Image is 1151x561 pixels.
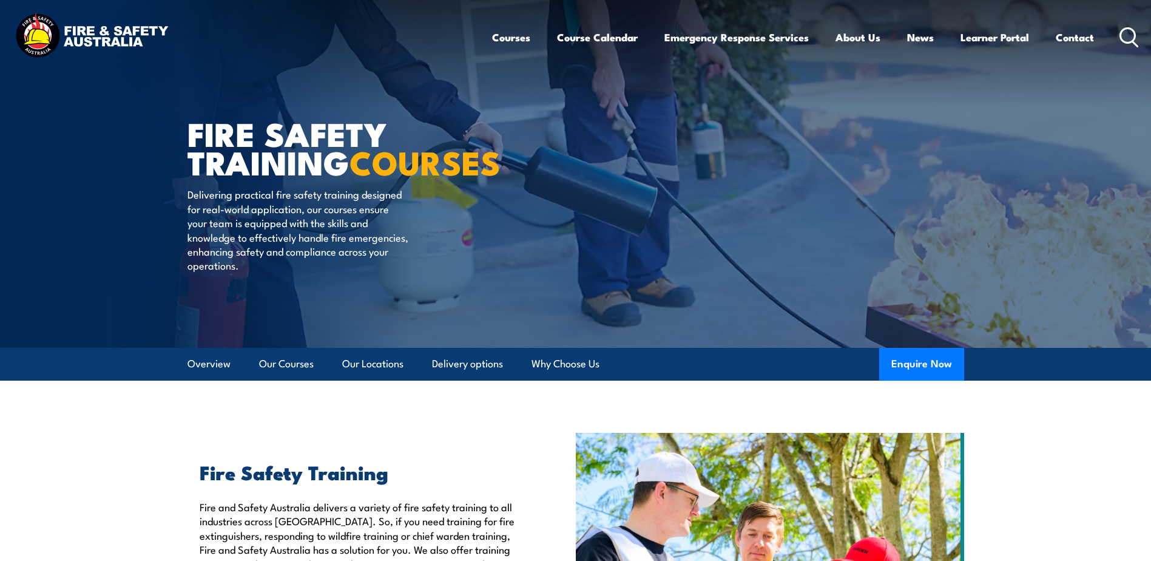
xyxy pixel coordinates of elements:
h2: Fire Safety Training [200,463,520,480]
a: Our Locations [342,348,403,380]
h1: FIRE SAFETY TRAINING [187,119,487,175]
a: News [907,21,934,53]
a: Learner Portal [960,21,1029,53]
button: Enquire Now [879,348,964,381]
strong: COURSES [349,136,501,186]
a: Delivery options [432,348,503,380]
a: Why Choose Us [532,348,599,380]
a: Contact [1056,21,1094,53]
p: Delivering practical fire safety training designed for real-world application, our courses ensure... [187,187,409,272]
a: Overview [187,348,231,380]
a: Courses [492,21,530,53]
a: Our Courses [259,348,314,380]
a: Emergency Response Services [664,21,809,53]
a: About Us [835,21,880,53]
a: Course Calendar [557,21,638,53]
